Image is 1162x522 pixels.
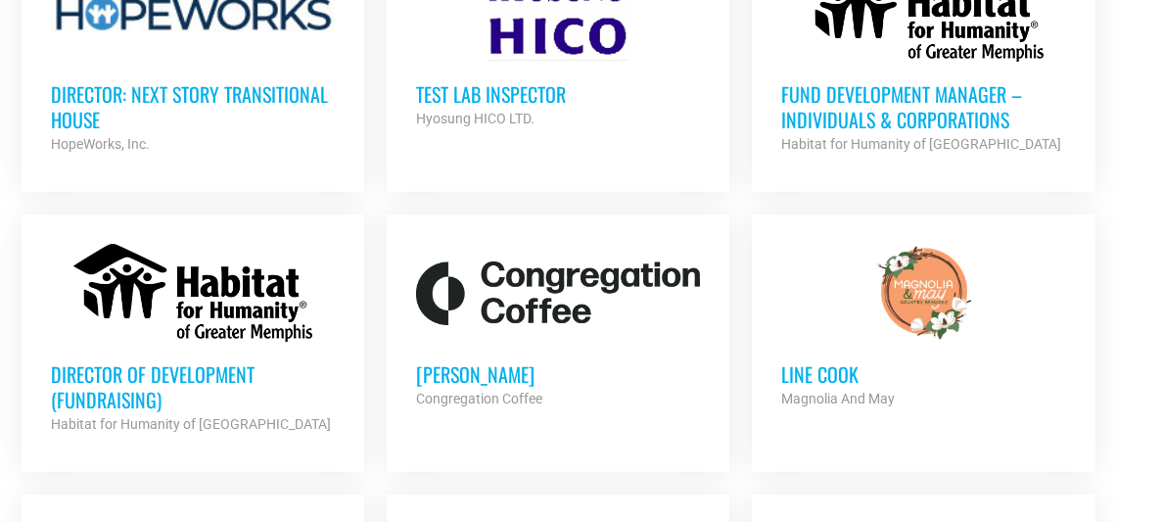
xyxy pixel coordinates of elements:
[781,81,1065,132] h3: Fund Development Manager – Individuals & Corporations
[51,136,150,152] strong: HopeWorks, Inc.
[51,361,335,412] h3: Director of Development (Fundraising)
[752,214,1094,440] a: Line cook Magnolia And May
[781,136,1061,152] strong: Habitat for Humanity of [GEOGRAPHIC_DATA]
[51,416,331,432] strong: Habitat for Humanity of [GEOGRAPHIC_DATA]
[416,391,542,406] strong: Congregation Coffee
[387,214,729,440] a: [PERSON_NAME] Congregation Coffee
[22,214,364,465] a: Director of Development (Fundraising) Habitat for Humanity of [GEOGRAPHIC_DATA]
[416,111,535,126] strong: Hyosung HICO LTD.
[781,391,895,406] strong: Magnolia And May
[416,81,700,107] h3: Test Lab Inspector
[781,361,1065,387] h3: Line cook
[51,81,335,132] h3: Director: Next Story Transitional House
[416,361,700,387] h3: [PERSON_NAME]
